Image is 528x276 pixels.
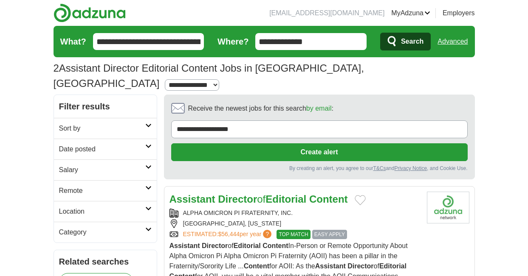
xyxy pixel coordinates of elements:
a: Category [54,222,157,243]
button: Add to favorite jobs [355,195,366,205]
h2: Date posted [59,144,145,154]
strong: Content [263,242,288,249]
span: 2 [54,61,59,76]
a: Remote [54,180,157,201]
span: Receive the newest jobs for this search : [188,103,333,114]
a: Employers [443,8,475,18]
strong: Editorial [379,262,407,270]
li: [EMAIL_ADDRESS][DOMAIN_NAME] [269,8,384,18]
a: Location [54,201,157,222]
strong: Director [218,193,257,205]
strong: Content [244,262,269,270]
img: Company logo [427,192,469,223]
strong: Content [309,193,348,205]
strong: Editorial [234,242,261,249]
strong: Assistant [169,242,200,249]
div: ALPHA OMICRON PI FRATERNITY, INC. [169,209,420,217]
a: Sort by [54,118,157,139]
span: EASY APPLY [312,230,347,239]
strong: Director [347,262,373,270]
strong: Director [202,242,228,249]
a: MyAdzuna [391,8,430,18]
h2: Filter results [54,95,157,118]
button: Create alert [171,143,468,161]
h2: Related searches [59,255,152,268]
a: ESTIMATED:$56,444per year? [183,230,274,239]
a: Date posted [54,139,157,159]
a: by email [306,105,332,112]
span: Search [401,33,424,50]
span: ? [263,230,271,238]
div: [GEOGRAPHIC_DATA], [US_STATE] [169,219,420,228]
a: Privacy Notice [394,165,427,171]
span: $56,444 [218,231,240,237]
a: Salary [54,159,157,180]
a: Advanced [438,33,468,50]
label: What? [60,35,86,48]
button: Search [380,33,431,50]
label: Where? [217,35,248,48]
h1: Assistant Director Editorial Content Jobs in [GEOGRAPHIC_DATA], [GEOGRAPHIC_DATA] [54,62,364,89]
h2: Remote [59,186,145,196]
h2: Location [59,206,145,217]
strong: Assistant [315,262,346,270]
div: By creating an alert, you agree to our and , and Cookie Use. [171,164,468,172]
h2: Sort by [59,123,145,134]
strong: Assistant [169,193,215,205]
img: Adzuna logo [54,3,126,22]
h2: Salary [59,165,145,175]
strong: Editorial [265,193,306,205]
span: TOP MATCH [277,230,310,239]
a: T&Cs [373,165,386,171]
h2: Category [59,227,145,237]
a: Assistant DirectorofEditorial Content [169,193,348,205]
